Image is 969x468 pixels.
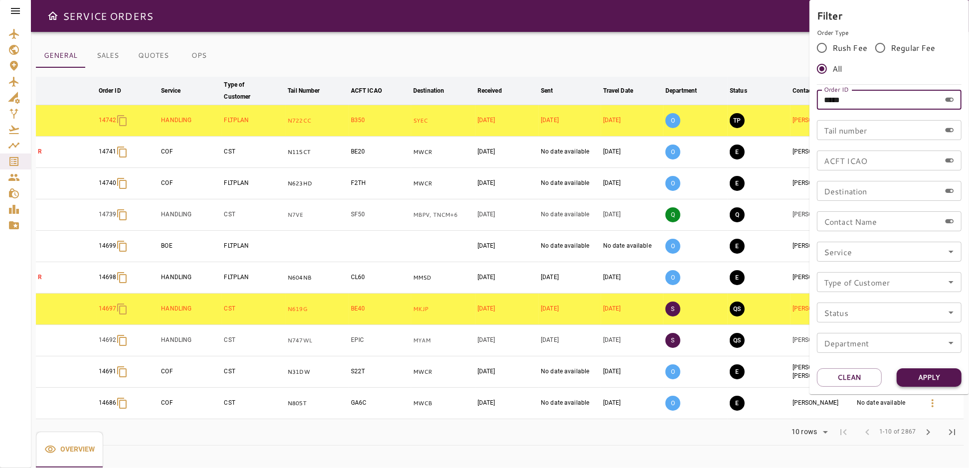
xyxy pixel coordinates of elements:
[944,275,958,289] button: Open
[817,28,962,37] p: Order Type
[891,42,936,54] span: Regular Fee
[824,85,849,94] label: Order ID
[832,42,867,54] span: Rush Fee
[817,37,962,79] div: rushFeeOrder
[832,63,842,75] span: All
[817,368,882,387] button: Clean
[944,336,958,350] button: Open
[944,306,958,319] button: Open
[897,368,962,387] button: Apply
[944,245,958,259] button: Open
[817,7,962,23] h6: Filter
